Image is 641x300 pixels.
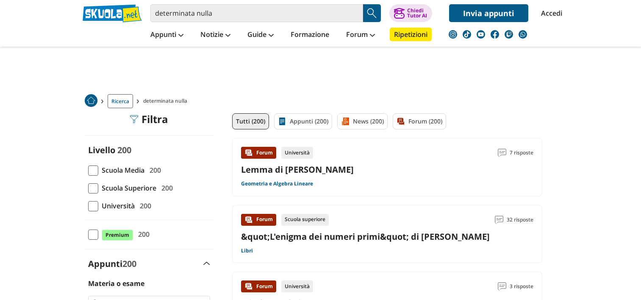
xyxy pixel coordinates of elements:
[519,30,527,39] img: WhatsApp
[88,144,115,156] label: Livello
[122,258,136,269] span: 200
[102,230,133,241] span: Premium
[148,28,186,43] a: Appunti
[241,247,253,254] a: Libri
[541,4,559,22] a: Accedi
[281,214,329,226] div: Scuola superiore
[366,7,378,20] img: Cerca appunti, riassunti o versioni
[498,282,506,291] img: Commenti lettura
[449,4,528,22] a: Invia appunti
[244,149,253,157] img: Forum contenuto
[136,200,151,211] span: 200
[130,115,138,123] img: Filtra filtri mobile
[108,94,133,108] a: Ricerca
[203,262,210,265] img: Apri e chiudi sezione
[390,28,432,41] a: Ripetizioni
[244,216,253,224] img: Forum contenuto
[510,280,533,292] span: 3 risposte
[98,200,135,211] span: Università
[281,147,313,159] div: Università
[150,4,363,22] input: Cerca appunti, riassunti o versioni
[117,144,131,156] span: 200
[241,280,276,292] div: Forum
[241,231,490,242] a: &quot;L'enigma dei numeri primi&quot; di [PERSON_NAME]
[363,4,381,22] button: Search Button
[98,182,156,193] span: Scuola Superiore
[344,28,377,43] a: Forum
[498,149,506,157] img: Commenti lettura
[289,28,331,43] a: Formazione
[341,117,350,126] img: News filtro contenuto
[135,229,150,240] span: 200
[85,94,97,107] img: Home
[198,28,233,43] a: Notizie
[88,279,144,288] label: Materia o esame
[130,113,168,125] div: Filtra
[245,28,276,43] a: Guide
[389,4,432,22] button: ChiediTutor AI
[143,94,191,108] span: determinata nulla
[241,147,276,159] div: Forum
[407,8,427,18] div: Chiedi Tutor AI
[337,113,388,129] a: News (200)
[146,165,161,176] span: 200
[281,280,313,292] div: Università
[507,214,533,226] span: 32 risposte
[244,282,253,291] img: Forum contenuto
[241,164,354,175] a: Lemma di [PERSON_NAME]
[491,30,499,39] img: facebook
[463,30,471,39] img: tiktok
[98,165,144,176] span: Scuola Media
[397,117,405,126] img: Forum filtro contenuto
[449,30,457,39] img: instagram
[88,258,136,269] label: Appunti
[477,30,485,39] img: youtube
[85,94,97,108] a: Home
[232,113,269,129] a: Tutti (200)
[158,182,173,193] span: 200
[495,216,503,224] img: Commenti lettura
[241,180,313,187] a: Geometria e Algebra Lineare
[278,117,286,126] img: Appunti filtro contenuto
[274,113,332,129] a: Appunti (200)
[505,30,513,39] img: twitch
[510,147,533,159] span: 7 risposte
[241,214,276,226] div: Forum
[393,113,446,129] a: Forum (200)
